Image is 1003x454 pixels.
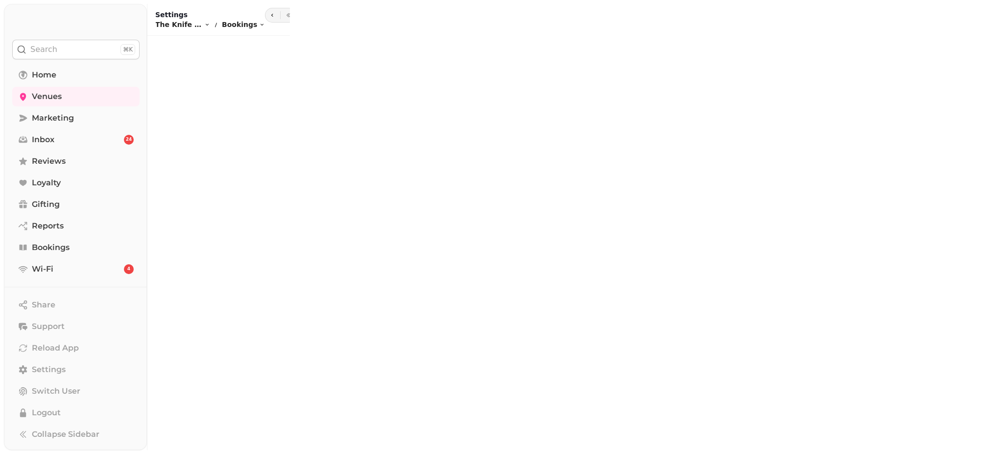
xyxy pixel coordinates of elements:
[32,242,70,253] span: Bookings
[12,108,140,128] a: Marketing
[32,112,74,124] span: Marketing
[12,295,140,315] button: Share
[12,259,140,279] a: Wi-Fi4
[12,151,140,171] a: Reviews
[12,216,140,236] a: Reports
[32,91,62,102] span: Venues
[12,130,140,150] a: Inbox24
[127,266,130,273] span: 4
[12,40,140,59] button: Search⌘K
[155,20,202,29] span: The Knife and [PERSON_NAME]
[12,65,140,85] a: Home
[12,425,140,444] button: Collapse Sidebar
[32,407,61,419] span: Logout
[32,155,66,167] span: Reviews
[32,342,79,354] span: Reload App
[32,199,60,210] span: Gifting
[12,317,140,336] button: Support
[155,20,265,29] nav: breadcrumb
[155,20,210,29] button: The Knife and [PERSON_NAME]
[30,44,57,55] p: Search
[12,360,140,379] a: Settings
[126,136,132,143] span: 24
[12,238,140,257] a: Bookings
[32,69,56,81] span: Home
[12,173,140,193] a: Loyalty
[222,20,265,29] button: Bookings
[12,403,140,423] button: Logout
[32,429,99,440] span: Collapse Sidebar
[155,10,265,20] h2: Settings
[12,338,140,358] button: Reload App
[12,195,140,214] a: Gifting
[120,44,135,55] div: ⌘K
[12,87,140,106] a: Venues
[32,299,55,311] span: Share
[32,385,80,397] span: Switch User
[32,134,54,146] span: Inbox
[32,321,65,332] span: Support
[32,263,53,275] span: Wi-Fi
[32,177,61,189] span: Loyalty
[32,220,64,232] span: Reports
[12,381,140,401] button: Switch User
[32,364,66,376] span: Settings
